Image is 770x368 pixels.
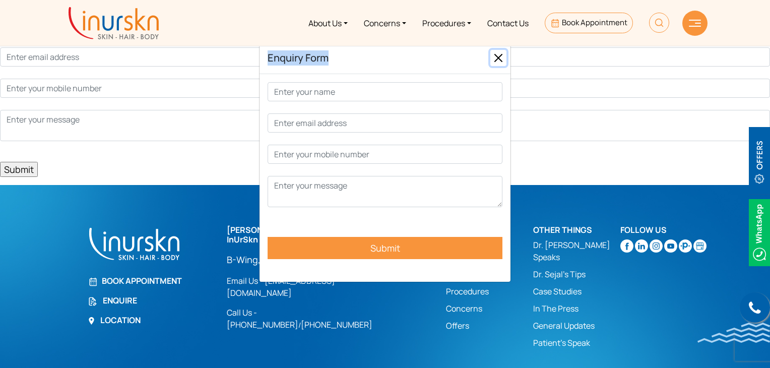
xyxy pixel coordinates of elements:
input: Enter email address [268,113,502,133]
a: Procedures [414,4,479,42]
a: About Us [300,4,356,42]
img: offerBt [749,127,770,194]
img: bluewave [697,323,770,343]
a: Concerns [356,4,414,42]
input: Submit [268,237,502,259]
img: hamLine.svg [689,20,701,27]
span: Book Appointment [562,17,627,28]
img: Whatsappicon [749,199,770,266]
form: Contact form [268,82,502,274]
input: Enter your name [268,82,502,101]
a: Whatsappicon [749,226,770,237]
button: Close [490,50,506,66]
a: Contact Us [479,4,537,42]
input: Enter your mobile number [268,145,502,164]
img: HeaderSearch [649,13,669,33]
a: Book Appointment [545,13,633,33]
img: inurskn-logo [69,7,159,39]
h5: Enquiry Form [268,50,329,66]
